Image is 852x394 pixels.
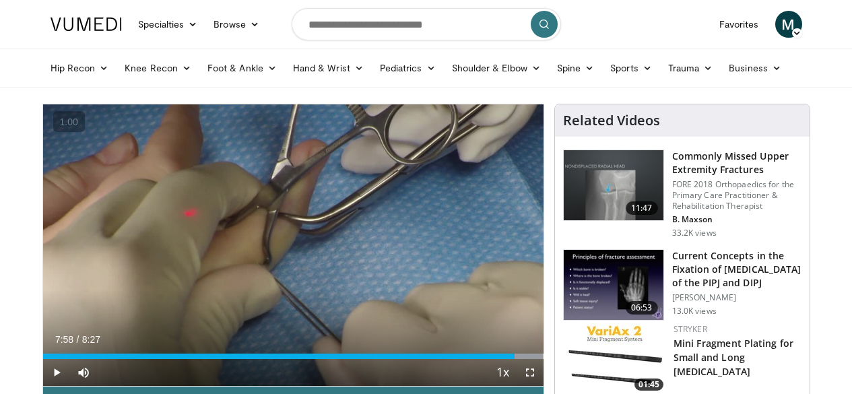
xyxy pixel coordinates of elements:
p: 33.2K views [672,228,717,238]
a: Mini Fragment Plating for Small and Long [MEDICAL_DATA] [674,337,794,378]
p: [PERSON_NAME] [672,292,801,303]
h3: Current Concepts in the Fixation of [MEDICAL_DATA] of the PIPJ and DIPJ [672,249,801,290]
a: Pediatrics [372,55,444,81]
a: Hip Recon [42,55,117,81]
a: 11:47 Commonly Missed Upper Extremity Fractures FORE 2018 Orthopaedics for the Primary Care Pract... [563,150,801,238]
h4: Related Videos [563,112,660,129]
a: Browse [205,11,267,38]
a: 01:45 [566,323,667,394]
button: Mute [70,359,97,386]
span: / [77,334,79,345]
a: Favorites [711,11,767,38]
a: Knee Recon [117,55,199,81]
div: Progress Bar [43,354,544,359]
span: 01:45 [634,379,663,391]
a: Trauma [660,55,721,81]
a: M [775,11,802,38]
span: 8:27 [82,334,100,345]
a: Specialties [130,11,206,38]
a: Spine [549,55,602,81]
p: 13.0K views [672,306,717,317]
a: Foot & Ankle [199,55,285,81]
p: B. Maxson [672,214,801,225]
button: Playback Rate [490,359,517,386]
p: FORE 2018 Orthopaedics for the Primary Care Practitioner & Rehabilitation Therapist [672,179,801,211]
img: 1e755709-254a-4930-be7d-aa5fbb173ea9.150x105_q85_crop-smart_upscale.jpg [564,250,663,320]
a: Sports [602,55,660,81]
span: 11:47 [626,201,658,215]
button: Play [43,359,70,386]
a: Stryker [674,323,707,335]
a: Shoulder & Elbow [444,55,549,81]
img: VuMedi Logo [51,18,122,31]
a: Hand & Wrist [285,55,372,81]
span: 06:53 [626,301,658,315]
span: 7:58 [55,334,73,345]
img: b2c65235-e098-4cd2-ab0f-914df5e3e270.150x105_q85_crop-smart_upscale.jpg [564,150,663,220]
img: b37175e7-6a0c-4ed3-b9ce-2cebafe6c791.150x105_q85_crop-smart_upscale.jpg [566,323,667,394]
button: Fullscreen [517,359,544,386]
input: Search topics, interventions [292,8,561,40]
a: 06:53 Current Concepts in the Fixation of [MEDICAL_DATA] of the PIPJ and DIPJ [PERSON_NAME] 13.0K... [563,249,801,321]
video-js: Video Player [43,104,544,387]
h3: Commonly Missed Upper Extremity Fractures [672,150,801,176]
a: Business [721,55,789,81]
